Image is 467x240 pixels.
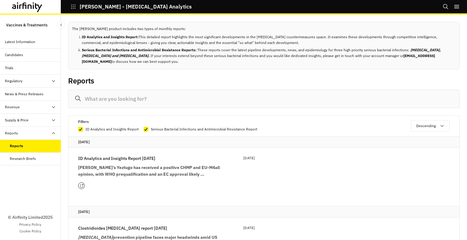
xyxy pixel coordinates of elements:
p: [DATE] [78,139,450,145]
p: ID Analytics and Insights Report [DATE] [78,155,155,162]
p: © Airfinity Limited 2025 [8,214,53,221]
p: Vaccines & Treatments [6,19,47,31]
p: Clostridioides [MEDICAL_DATA] report [DATE] [78,225,167,232]
div: The [PERSON_NAME] product includes two types of monthly reports: [68,22,460,69]
div: Candidates [5,52,23,58]
p: [DATE] [243,225,255,231]
div: Reports [5,130,18,136]
strong: [PERSON_NAME]’s Yeztugo has received a positive CHMP and EU-M4all opinion, with WHO prequalificat... [78,165,220,177]
b: Serious Bacterial Infections and Antimicrobial Resistance Reports: [82,48,197,52]
div: News & Press Releases [5,91,43,97]
div: Supply & Price [5,117,29,123]
b: [EMAIL_ADDRESS][DOMAIN_NAME] [82,53,435,64]
a: Cookie Policy [19,228,41,234]
p: Serious Bacterial Infections and Antimicrobial Resistance Report [151,126,257,132]
h2: Reports [68,76,94,85]
p: ID Analytics and Insights Report [85,126,139,132]
p: [DATE] [78,209,450,215]
b: [MEDICAL_DATA], [MEDICAL_DATA] and [MEDICAL_DATA]. [82,48,441,58]
p: [DATE] [243,155,255,161]
div: Research Briefs [10,156,36,161]
input: What are you looking for? [68,90,460,108]
div: Regulatory [5,78,22,84]
button: Close Sidebar [57,21,65,29]
button: Descending [411,120,450,132]
button: [PERSON_NAME] - [MEDICAL_DATA] Analytics [71,2,192,12]
button: Search [443,2,449,12]
div: Reports [10,143,23,149]
em: [MEDICAL_DATA] [78,235,113,240]
div: Latest Information [5,39,35,45]
div: Revenue [5,104,20,110]
a: Privacy Policy [19,222,41,227]
li: These reports cover the latest pipeline developments, news, and epidemiology for three high prior... [82,47,456,65]
p: Filters [78,118,89,125]
div: Trials [5,65,13,71]
b: ID Analytics and Insights Report: [82,35,139,39]
li: This detailed report highlights the most significant developments in the [MEDICAL_DATA] counterme... [82,34,456,46]
p: [PERSON_NAME] - [MEDICAL_DATA] Analytics [80,4,192,9]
